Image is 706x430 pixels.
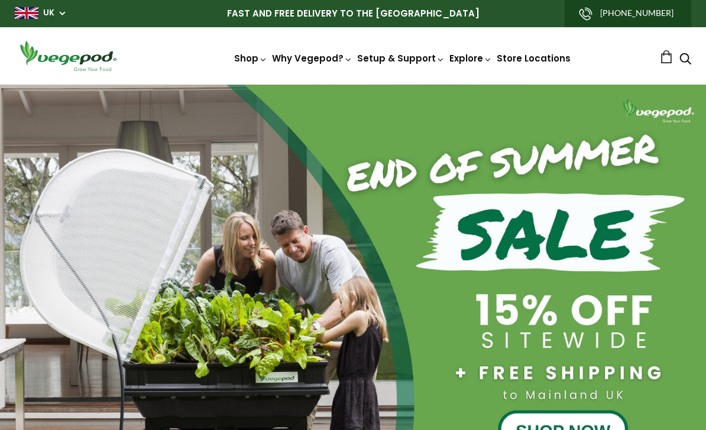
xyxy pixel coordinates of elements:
img: Vegepod [15,39,121,73]
img: gb_large.png [15,7,38,19]
a: Explore [449,52,492,64]
a: Shop [234,52,267,64]
a: Setup & Support [357,52,445,64]
a: UK [43,7,54,19]
a: Why Vegepod? [272,52,352,64]
a: Search [679,54,691,66]
a: Store Locations [497,52,571,64]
